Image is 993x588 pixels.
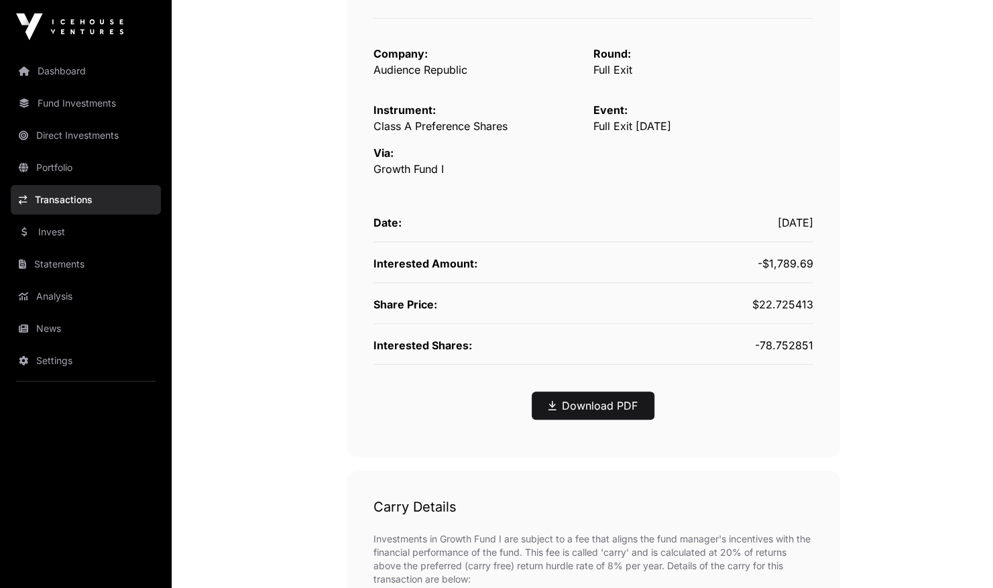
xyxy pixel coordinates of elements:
iframe: Chat Widget [926,524,993,588]
span: Full Exit [DATE] [593,119,671,133]
span: Full Exit [593,63,632,76]
a: Dashboard [11,56,161,86]
span: Share Price: [373,298,437,311]
a: Audience Republic [373,63,467,76]
button: Download PDF [532,392,654,420]
span: Class A Preference Shares [373,119,508,133]
span: Date: [373,216,402,229]
p: Investments in Growth Fund I are subject to a fee that aligns the fund manager's incentives with ... [373,532,813,586]
span: Instrument: [373,103,436,117]
a: Fund Investments [11,89,161,118]
span: Interested Amount: [373,257,477,270]
a: Direct Investments [11,121,161,150]
img: Icehouse Ventures Logo [16,13,123,40]
span: Interested Shares: [373,339,472,352]
div: -78.752851 [593,337,813,353]
span: Round: [593,47,631,60]
a: Statements [11,249,161,279]
a: Invest [11,217,161,247]
span: Event: [593,103,628,117]
a: Download PDF [548,398,638,414]
div: [DATE] [593,215,813,231]
a: Settings [11,346,161,375]
span: Via: [373,146,394,160]
div: -$1,789.69 [593,255,813,272]
a: News [11,314,161,343]
h1: Carry Details [373,497,813,516]
span: Company: [373,47,428,60]
a: Analysis [11,282,161,311]
a: Portfolio [11,153,161,182]
a: Growth Fund I [373,162,444,176]
a: Transactions [11,185,161,215]
div: $22.725413 [593,296,813,312]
